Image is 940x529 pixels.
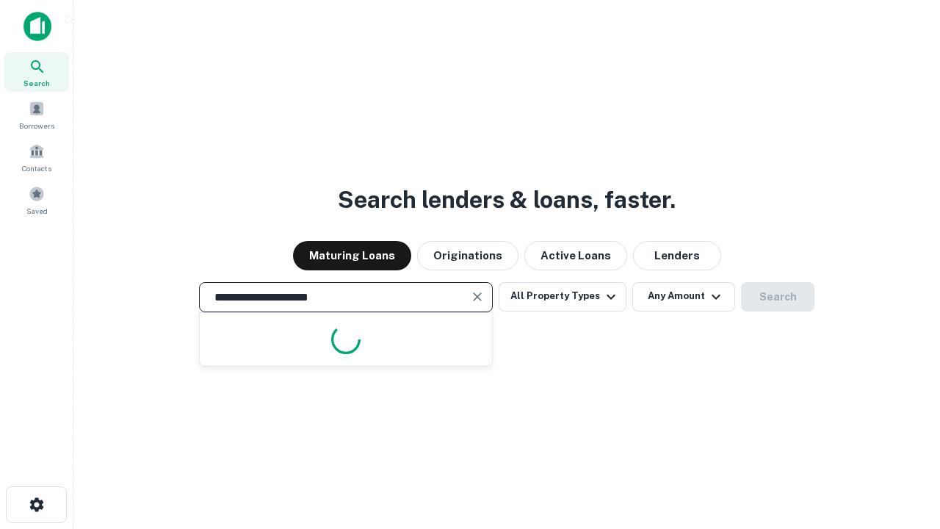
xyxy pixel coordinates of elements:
[338,182,676,217] h3: Search lenders & loans, faster.
[293,241,411,270] button: Maturing Loans
[632,282,735,312] button: Any Amount
[4,137,69,177] a: Contacts
[4,95,69,134] a: Borrowers
[26,205,48,217] span: Saved
[417,241,518,270] button: Originations
[4,180,69,220] a: Saved
[23,77,50,89] span: Search
[23,12,51,41] img: capitalize-icon.png
[633,241,721,270] button: Lenders
[867,364,940,435] iframe: Chat Widget
[4,52,69,92] a: Search
[467,287,488,307] button: Clear
[499,282,626,312] button: All Property Types
[524,241,627,270] button: Active Loans
[22,162,51,174] span: Contacts
[19,120,54,132] span: Borrowers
